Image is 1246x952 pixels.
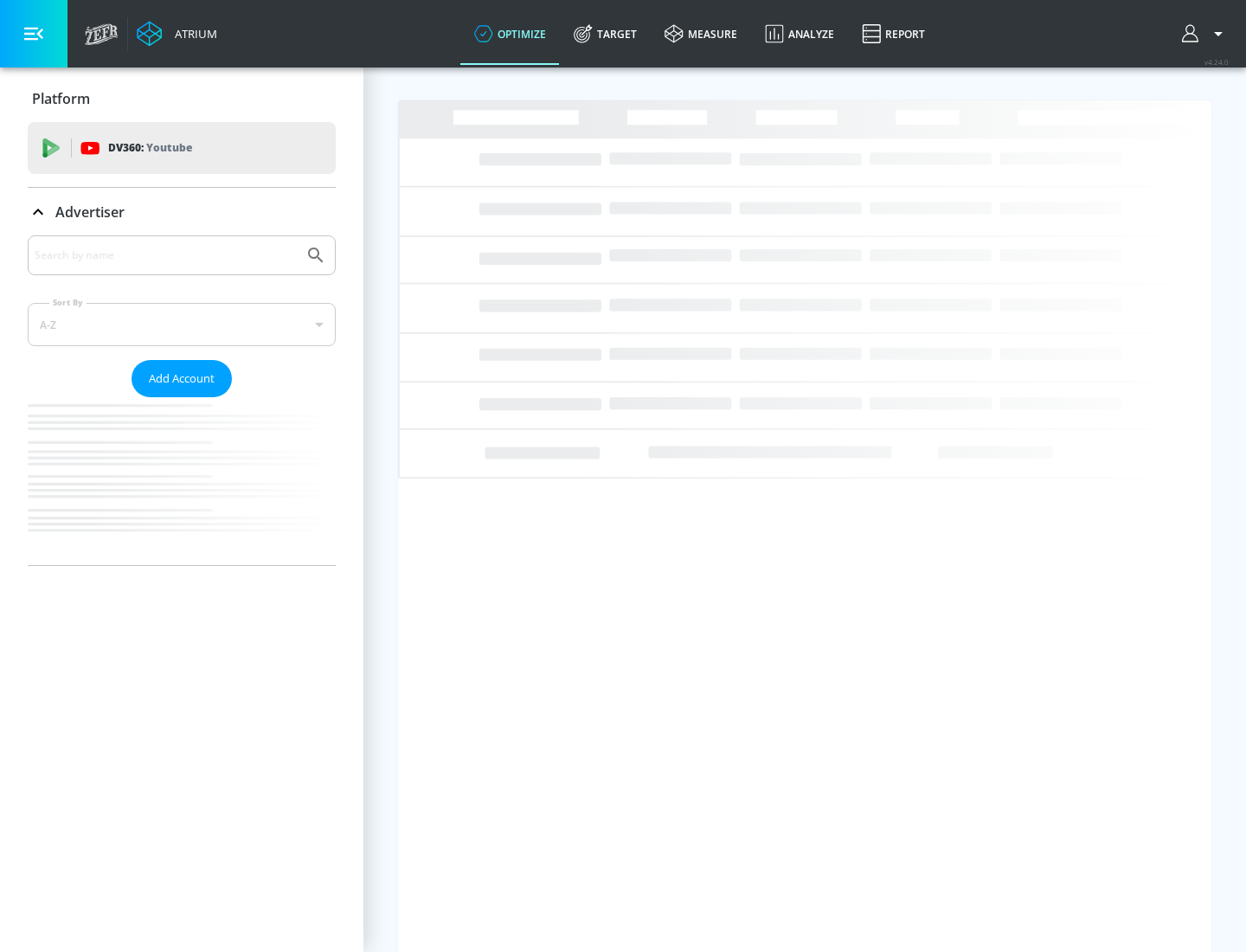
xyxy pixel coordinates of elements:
[108,138,192,158] p: DV360:
[35,244,297,267] input: Search by name
[168,26,217,42] div: Atrium
[751,3,848,65] a: Analyze
[28,188,336,236] div: Advertiser
[28,303,336,346] div: A-Z
[460,3,560,65] a: optimize
[28,397,336,565] nav: list of Advertiser
[149,369,215,389] span: Add Account
[32,89,90,108] p: Platform
[132,360,232,397] button: Add Account
[28,235,336,565] div: Advertiser
[1204,57,1229,67] span: v 4.24.0
[560,3,651,65] a: Target
[28,74,336,123] div: Platform
[49,297,87,308] label: Sort By
[651,3,751,65] a: measure
[848,3,939,65] a: Report
[55,203,125,222] p: Advertiser
[28,122,336,174] div: DV360: Youtube
[137,21,217,47] a: Atrium
[146,138,192,157] p: Youtube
